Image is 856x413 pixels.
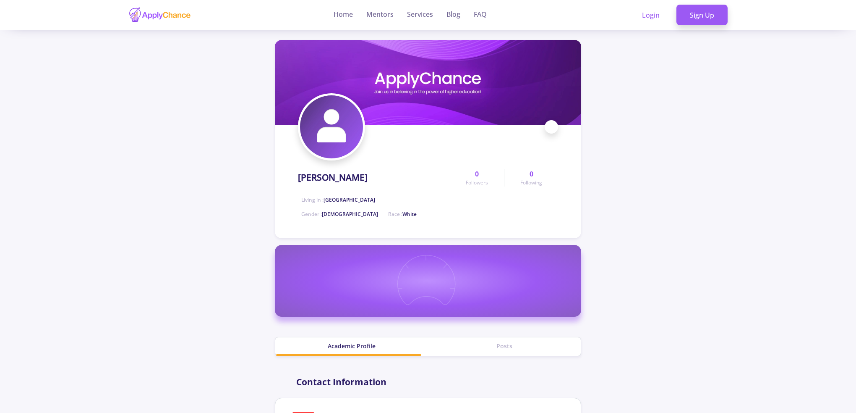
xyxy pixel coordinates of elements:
a: 0Following [504,169,558,187]
h2: Contact Information [296,377,386,387]
span: 0 [475,169,479,179]
span: 0 [530,169,533,179]
span: Race : [388,210,417,218]
img: Seyed Milad Mousavicover image [275,40,581,125]
div: Posts [428,342,581,350]
span: Following [520,179,542,187]
span: White [402,210,417,218]
div: Academic Profile [275,342,428,350]
span: Followers [466,179,488,187]
a: Sign Up [676,5,728,26]
a: Login [629,5,673,26]
span: Living in : [301,196,375,203]
span: [GEOGRAPHIC_DATA] [324,196,375,203]
h1: [PERSON_NAME] [298,172,368,183]
a: 0Followers [450,169,504,187]
span: Gender : [301,210,378,218]
img: applychance logo [128,7,191,23]
img: Seyed Milad Mousaviavatar [300,95,363,158]
span: [DEMOGRAPHIC_DATA] [322,210,378,218]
